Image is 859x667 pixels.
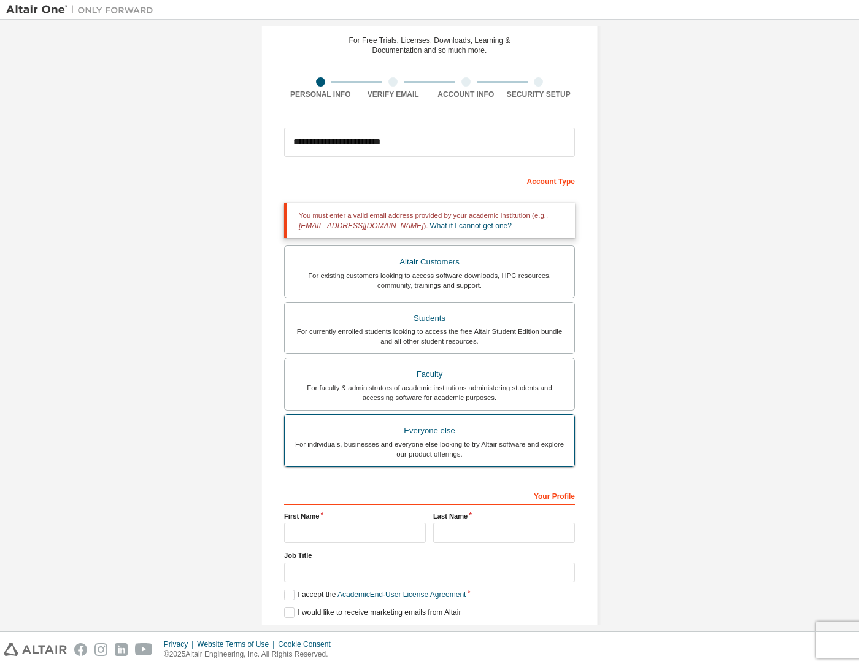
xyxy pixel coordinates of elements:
img: altair_logo.svg [4,643,67,656]
div: For faculty & administrators of academic institutions administering students and accessing softwa... [292,383,567,403]
p: © 2025 Altair Engineering, Inc. All Rights Reserved. [164,649,338,660]
div: Faculty [292,366,567,383]
img: youtube.svg [135,643,153,656]
div: Create an Altair One Account [334,13,525,28]
div: Personal Info [284,90,357,99]
img: facebook.svg [74,643,87,656]
div: Privacy [164,639,197,649]
label: First Name [284,511,426,521]
div: For existing customers looking to access software downloads, HPC resources, community, trainings ... [292,271,567,290]
div: Website Terms of Use [197,639,278,649]
img: instagram.svg [94,643,107,656]
label: Last Name [433,511,575,521]
div: Security Setup [503,90,576,99]
div: Altair Customers [292,253,567,271]
div: Account Info [429,90,503,99]
label: Job Title [284,550,575,560]
img: linkedin.svg [115,643,128,656]
div: Your Profile [284,485,575,505]
div: Everyone else [292,422,567,439]
a: What if I cannot get one? [430,222,512,230]
div: For Free Trials, Licenses, Downloads, Learning & Documentation and so much more. [349,36,510,55]
label: I accept the [284,590,466,600]
div: Cookie Consent [278,639,337,649]
label: I would like to receive marketing emails from Altair [284,607,461,618]
div: Verify Email [357,90,430,99]
a: Academic End-User License Agreement [337,590,466,599]
img: Altair One [6,4,160,16]
div: Students [292,310,567,327]
div: For currently enrolled students looking to access the free Altair Student Edition bundle and all ... [292,326,567,346]
div: For individuals, businesses and everyone else looking to try Altair software and explore our prod... [292,439,567,459]
div: You must enter a valid email address provided by your academic institution (e.g., ). [284,203,575,238]
span: [EMAIL_ADDRESS][DOMAIN_NAME] [299,222,423,230]
div: Account Type [284,171,575,190]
